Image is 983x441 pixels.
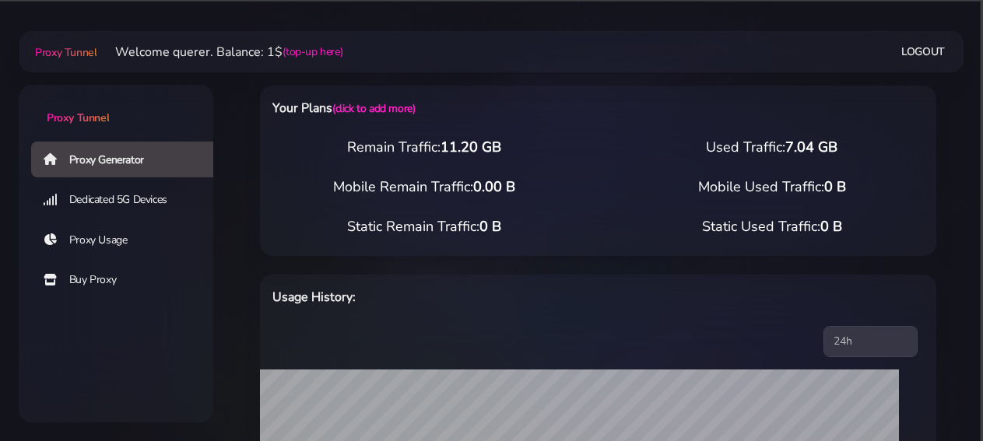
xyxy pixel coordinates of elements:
a: Proxy Tunnel [19,85,213,126]
h6: Usage History: [272,287,644,307]
span: 0.00 B [473,177,515,196]
span: 0 B [824,177,846,196]
a: (top-up here) [283,44,342,60]
span: Proxy Tunnel [47,110,109,125]
div: Static Used Traffic: [599,216,946,237]
a: Proxy Usage [31,222,226,258]
span: 7.04 GB [785,138,837,156]
span: 0 B [820,217,842,236]
div: Used Traffic: [599,137,946,158]
iframe: Webchat Widget [893,352,964,422]
div: Remain Traffic: [251,137,599,158]
li: Welcome querer. Balance: 1$ [97,43,342,61]
a: Proxy Generator [31,142,226,177]
a: Logout [901,37,945,66]
span: 0 B [479,217,501,236]
h6: Your Plans [272,98,644,118]
div: Mobile Used Traffic: [599,177,946,198]
span: 11.20 GB [441,138,501,156]
span: Proxy Tunnel [35,45,97,60]
a: Proxy Tunnel [32,40,97,65]
a: Buy Proxy [31,262,226,298]
a: (click to add more) [332,101,415,116]
div: Mobile Remain Traffic: [251,177,599,198]
div: Static Remain Traffic: [251,216,599,237]
a: Dedicated 5G Devices [31,182,226,218]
